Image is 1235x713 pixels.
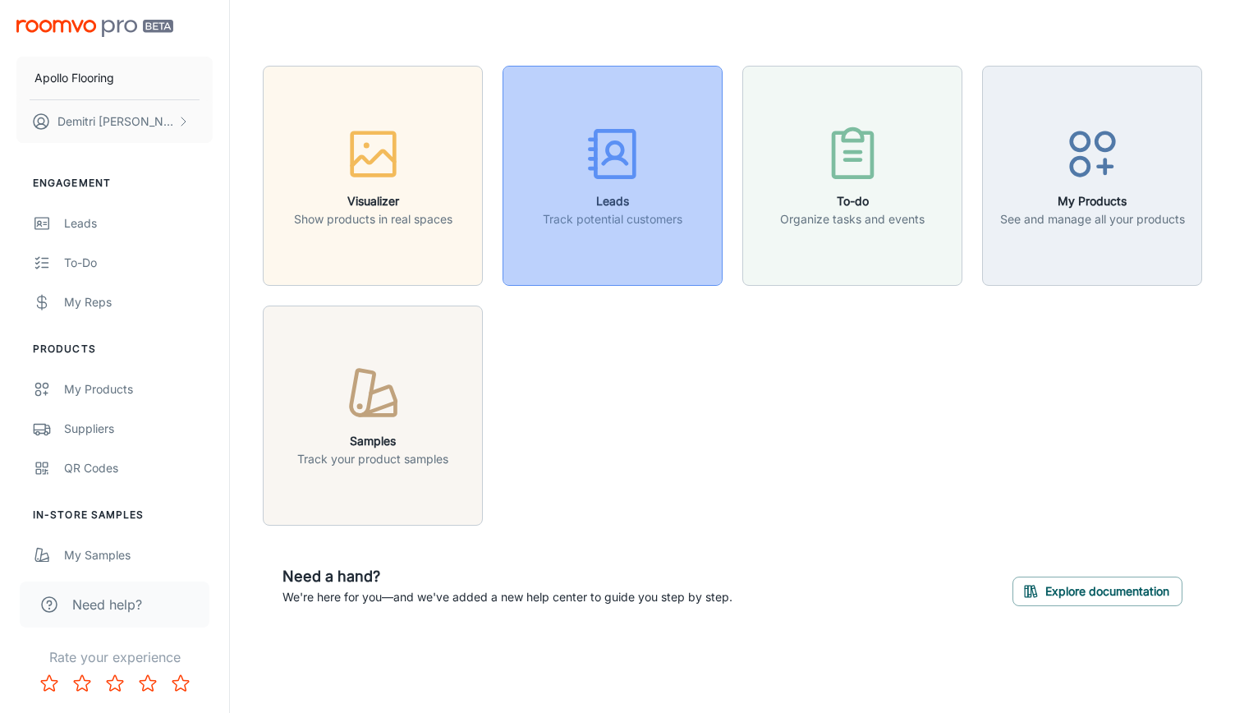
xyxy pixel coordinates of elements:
p: Show products in real spaces [294,210,452,228]
div: My Samples [64,546,213,564]
a: Explore documentation [1012,582,1182,598]
button: Explore documentation [1012,577,1182,606]
img: Roomvo PRO Beta [16,20,173,37]
p: Organize tasks and events [780,210,925,228]
h6: Samples [297,432,448,450]
a: SamplesTrack your product samples [263,406,483,422]
button: Rate 2 star [66,667,99,700]
button: VisualizerShow products in real spaces [263,66,483,286]
div: Leads [64,214,213,232]
div: QR Codes [64,459,213,477]
a: LeadsTrack potential customers [503,166,723,182]
button: To-doOrganize tasks and events [742,66,962,286]
a: My ProductsSee and manage all your products [982,166,1202,182]
span: Need help? [72,595,142,614]
h6: Need a hand? [282,565,732,588]
button: SamplesTrack your product samples [263,306,483,526]
p: Apollo Flooring [34,69,114,87]
button: Rate 5 star [164,667,197,700]
button: LeadsTrack potential customers [503,66,723,286]
h6: My Products [1000,192,1185,210]
p: We're here for you—and we've added a new help center to guide you step by step. [282,588,732,606]
div: My Products [64,380,213,398]
div: My Reps [64,293,213,311]
div: To-do [64,254,213,272]
a: To-doOrganize tasks and events [742,166,962,182]
button: My ProductsSee and manage all your products [982,66,1202,286]
button: Rate 4 star [131,667,164,700]
button: Rate 3 star [99,667,131,700]
p: Track potential customers [543,210,682,228]
button: Demitri [PERSON_NAME] [16,100,213,143]
p: Track your product samples [297,450,448,468]
p: See and manage all your products [1000,210,1185,228]
h6: To-do [780,192,925,210]
button: Apollo Flooring [16,57,213,99]
h6: Visualizer [294,192,452,210]
h6: Leads [543,192,682,210]
p: Rate your experience [13,647,216,667]
p: Demitri [PERSON_NAME] [57,113,173,131]
button: Rate 1 star [33,667,66,700]
div: Suppliers [64,420,213,438]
